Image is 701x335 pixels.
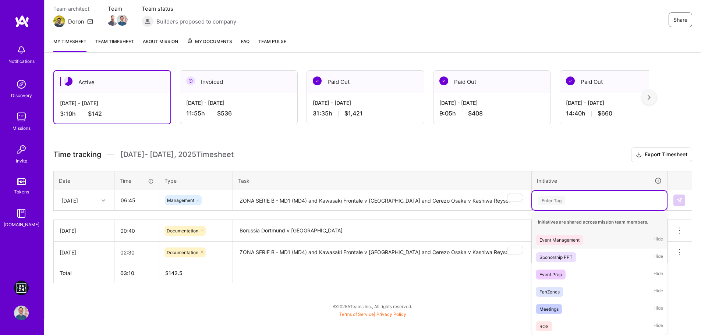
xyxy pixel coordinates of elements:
img: Team Architect [53,15,65,27]
img: Active [64,77,72,86]
div: [DATE] - [DATE] [186,99,291,107]
span: $408 [468,110,483,117]
img: Paid Out [566,76,575,85]
img: Paid Out [313,76,322,85]
th: Total [54,263,114,283]
a: Team Member Avatar [117,14,127,26]
span: Hide [654,287,663,297]
textarea: Borussia Dortmund v [GEOGRAPHIC_DATA] [234,221,531,241]
i: icon Download [636,151,642,159]
button: Share [669,13,692,27]
div: Invite [16,157,27,165]
th: Type [159,171,233,190]
span: | [339,311,406,317]
img: right [648,95,651,100]
span: Documentation [167,228,198,234]
img: bell [14,43,29,57]
img: Invoiced [186,76,195,85]
a: About Mission [143,38,178,52]
div: Event Prep [539,271,562,278]
span: Management [167,197,194,203]
span: Hide [654,252,663,262]
th: Task [233,171,532,190]
div: 11:55 h [186,110,291,117]
div: Event Management [539,236,580,244]
input: HH:MM [115,190,159,210]
textarea: To enrich screen reader interactions, please activate Accessibility in Grammarly extension settings [234,242,531,263]
img: Invite [14,142,29,157]
div: Initiatives are shared across mission team members. [532,213,667,231]
div: Paid Out [560,71,677,93]
div: Doron [68,18,84,25]
span: My Documents [187,38,232,46]
span: Team status [142,5,236,13]
a: User Avatar [12,306,31,320]
div: © 2025 ATeams Inc., All rights reserved. [44,297,701,316]
a: Team timesheet [95,38,134,52]
span: [DATE] - [DATE] , 2025 Timesheet [120,150,234,159]
th: 03:10 [114,263,159,283]
span: Team Pulse [258,39,286,44]
div: Missions [13,124,31,132]
div: FanZones [539,288,560,296]
span: $1,421 [344,110,363,117]
div: Enter Tag [538,195,565,206]
div: [DATE] - [DATE] [439,99,545,107]
a: FAQ [241,38,249,52]
div: [DATE] [61,196,78,204]
span: Hide [654,304,663,314]
img: teamwork [14,110,29,124]
span: $660 [598,110,612,117]
div: [DATE] [60,249,108,256]
a: Privacy Policy [376,311,406,317]
span: Team [108,5,127,13]
span: Team architect [53,5,93,13]
i: icon Chevron [102,199,105,202]
div: Active [54,71,170,93]
div: [DATE] - [DATE] [566,99,671,107]
div: Time [120,177,154,185]
div: Discovery [11,92,32,99]
span: Builders proposed to company [156,18,236,25]
div: [DATE] - [DATE] [60,99,164,107]
img: Submit [676,197,682,203]
span: Time tracking [53,150,101,159]
img: Team Member Avatar [117,15,128,26]
input: HH:MM [114,243,159,262]
img: guide book [14,206,29,221]
img: Builders proposed to company [142,15,153,27]
div: Tokens [14,188,29,196]
div: [DATE] - [DATE] [313,99,418,107]
a: My Documents [187,38,232,52]
a: My timesheet [53,38,86,52]
div: [DOMAIN_NAME] [4,221,39,228]
div: 3:10 h [60,110,164,118]
button: Export Timesheet [631,147,692,162]
div: Paid Out [307,71,424,93]
span: Hide [654,235,663,245]
div: Meetings [539,305,559,313]
textarea: To enrich screen reader interactions, please activate Accessibility in Grammarly extension settings [234,191,531,210]
div: Initiative [537,177,662,185]
a: DAZN: Event Moderators for Israel Based Team [12,281,31,295]
a: Terms of Service [339,311,374,317]
img: User Avatar [14,306,29,320]
div: [DATE] [60,227,108,235]
a: Team Pulse [258,38,286,52]
span: Hide [654,321,663,331]
img: DAZN: Event Moderators for Israel Based Team [14,281,29,295]
span: $ 142.5 [165,270,183,276]
img: Team Member Avatar [107,15,118,26]
div: 31:35 h [313,110,418,117]
div: Paid Out [433,71,550,93]
div: 14:40 h [566,110,671,117]
div: Invoiced [180,71,297,93]
div: Notifications [8,57,35,65]
span: Share [673,16,687,24]
div: ROS [539,322,549,330]
div: 9:05 h [439,110,545,117]
img: Paid Out [439,76,448,85]
img: tokens [17,178,26,185]
div: Sponorship PPT [539,253,573,261]
span: Hide [654,270,663,279]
